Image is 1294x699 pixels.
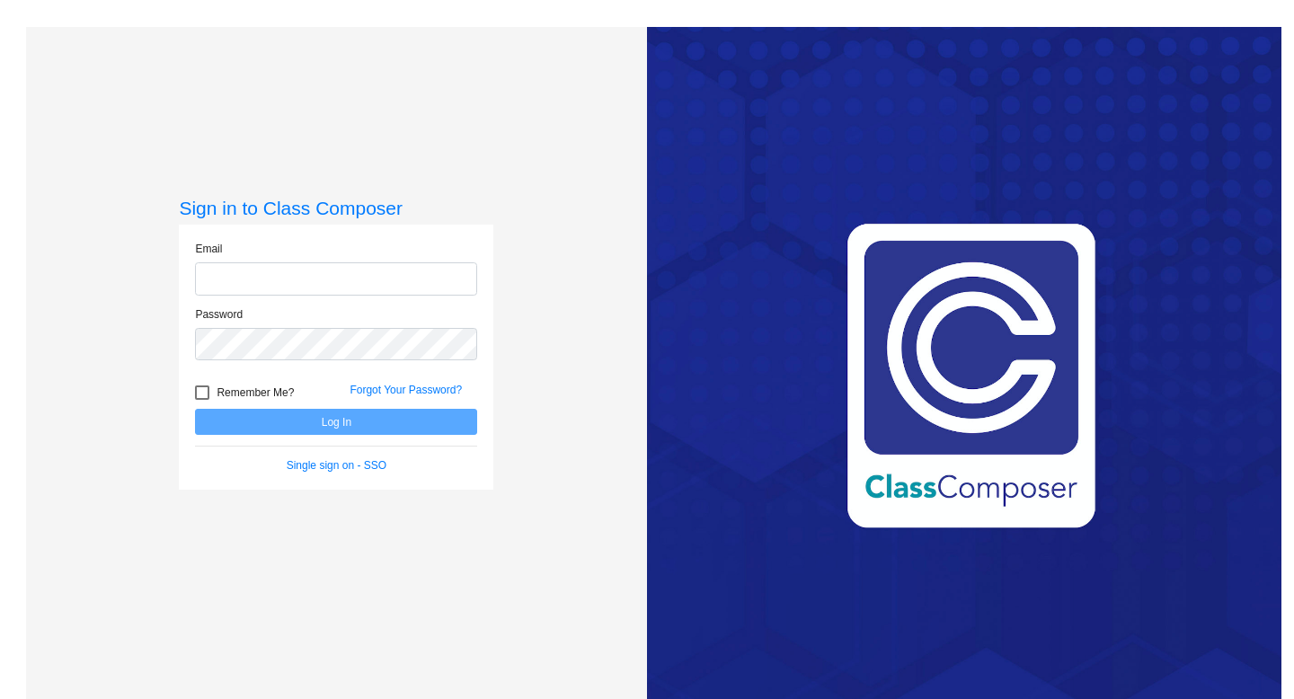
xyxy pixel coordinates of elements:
label: Email [195,241,222,257]
a: Single sign on - SSO [287,459,386,472]
h3: Sign in to Class Composer [179,197,493,219]
button: Log In [195,409,477,435]
label: Password [195,306,243,323]
span: Remember Me? [217,382,294,403]
a: Forgot Your Password? [350,384,462,396]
